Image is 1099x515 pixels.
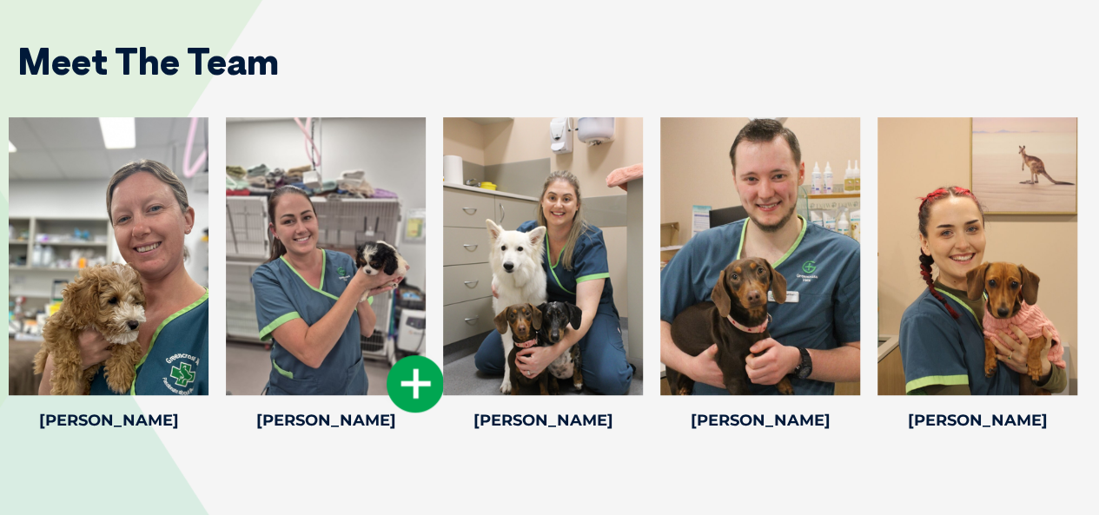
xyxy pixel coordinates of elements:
[9,413,209,428] h4: [PERSON_NAME]
[17,43,279,80] h2: Meet The Team
[226,413,426,428] h4: [PERSON_NAME]
[443,413,643,428] h4: [PERSON_NAME]
[877,413,1077,428] h4: [PERSON_NAME]
[660,413,860,428] h4: [PERSON_NAME]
